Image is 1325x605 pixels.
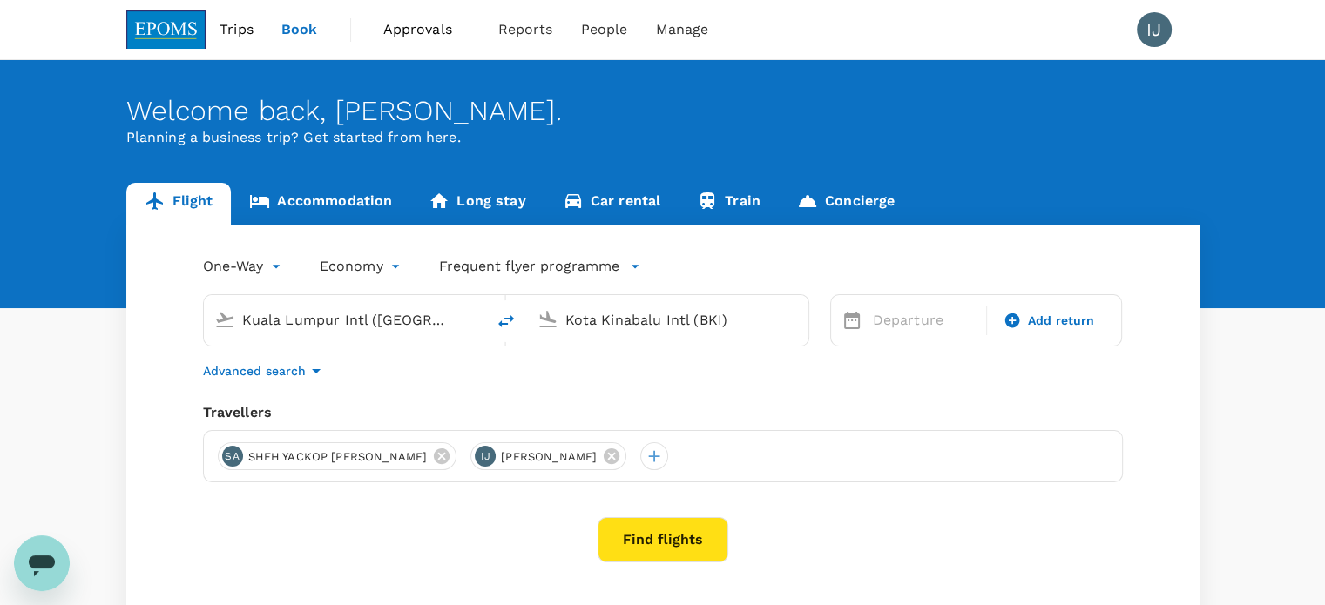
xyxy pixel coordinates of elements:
button: Open [796,318,800,321]
p: Frequent flyer programme [439,256,619,277]
span: Trips [220,19,254,40]
a: Flight [126,183,232,225]
div: Travellers [203,402,1123,423]
div: SASHEH YACKOP [PERSON_NAME] [218,442,457,470]
span: Manage [655,19,708,40]
div: Economy [320,252,404,280]
a: Car rental [544,183,679,225]
input: Going to [565,306,772,333]
button: delete [485,300,527,342]
a: Train [679,183,779,225]
span: Book [281,19,318,40]
button: Advanced search [203,360,327,381]
a: Accommodation [231,183,410,225]
button: Find flights [598,517,728,562]
iframe: Button to launch messaging window [14,535,70,591]
button: Open [473,318,477,321]
p: Planning a business trip? Get started from here. [126,127,1200,148]
span: [PERSON_NAME] [490,448,607,466]
a: Concierge [779,183,913,225]
div: IJ [475,446,496,467]
span: People [581,19,628,40]
div: IJ[PERSON_NAME] [470,442,626,470]
input: Depart from [242,306,449,333]
p: Departure [873,310,976,331]
button: Frequent flyer programme [439,256,640,277]
div: Welcome back , [PERSON_NAME] . [126,95,1200,127]
div: One-Way [203,252,285,280]
img: EPOMS SDN BHD [126,10,206,49]
div: IJ [1137,12,1172,47]
span: Reports [498,19,553,40]
div: SA [222,446,243,467]
span: SHEH YACKOP [PERSON_NAME] [238,448,438,466]
span: Approvals [383,19,470,40]
span: Add return [1028,312,1095,330]
a: Long stay [410,183,544,225]
p: Advanced search [203,362,306,380]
